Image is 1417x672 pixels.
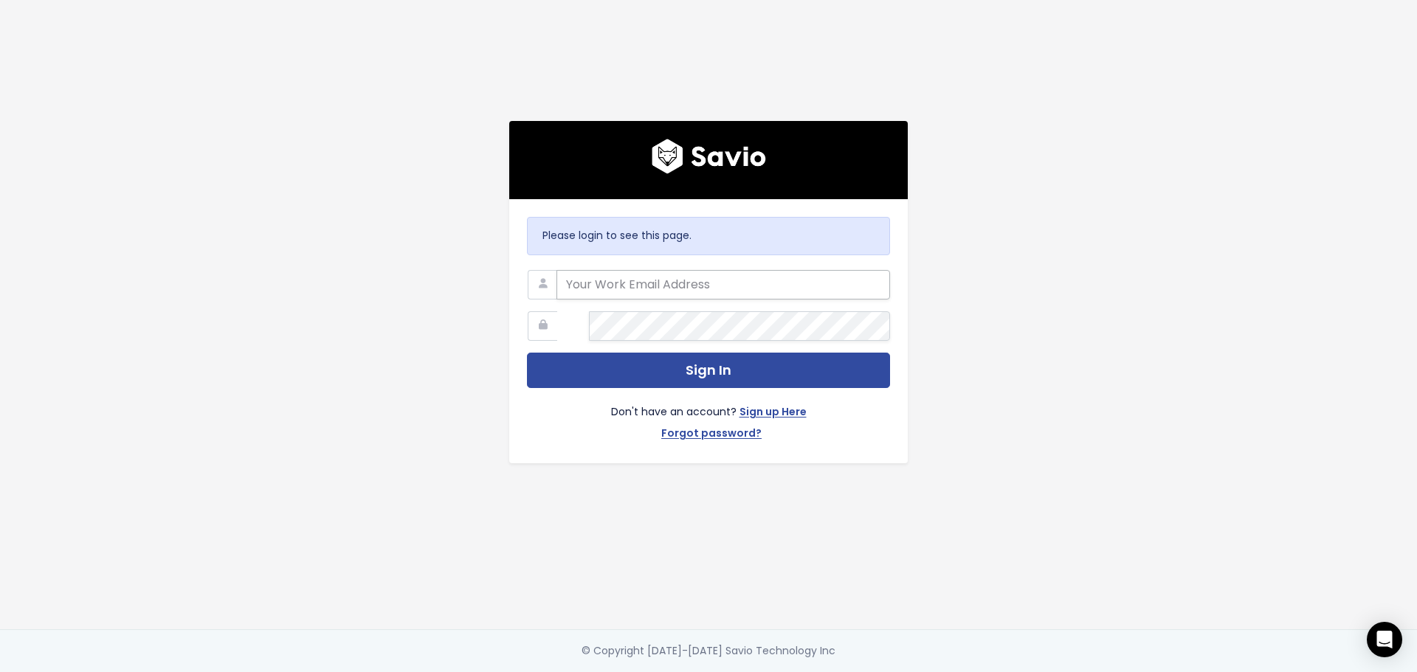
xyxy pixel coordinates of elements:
[1367,622,1402,657] div: Open Intercom Messenger
[739,403,807,424] a: Sign up Here
[542,226,875,245] p: Please login to see this page.
[582,642,835,660] div: © Copyright [DATE]-[DATE] Savio Technology Inc
[661,424,762,446] a: Forgot password?
[556,270,890,299] input: Your Work Email Address
[527,388,890,446] div: Don't have an account?
[652,139,766,174] img: logo600x187.a314fd40982d.png
[527,353,890,389] button: Sign In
